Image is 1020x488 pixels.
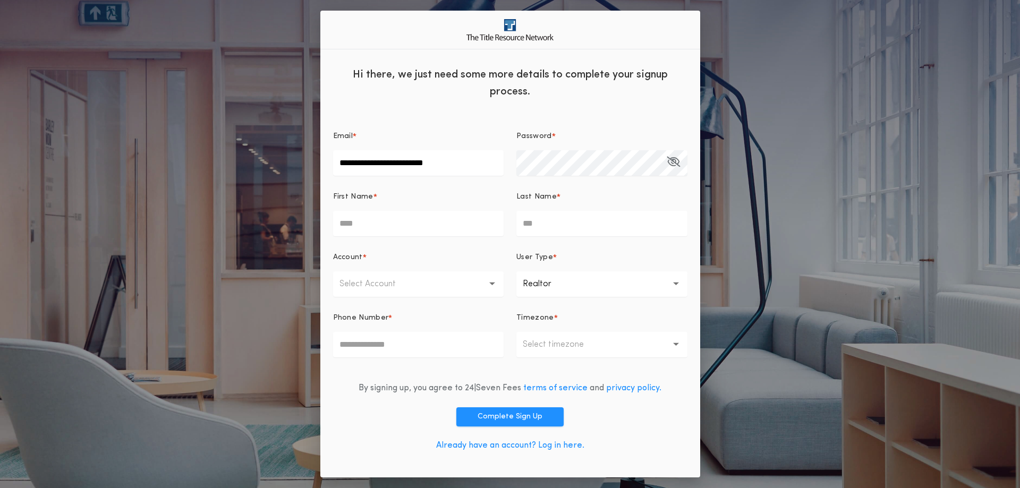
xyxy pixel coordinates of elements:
input: Last Name* [516,211,687,236]
input: First Name* [333,211,504,236]
p: Timezone [516,313,554,323]
a: privacy policy. [606,384,661,392]
div: By signing up, you agree to 24|Seven Fees and [359,382,661,395]
button: Select timezone [516,332,687,357]
button: Select Account [333,271,504,297]
button: Realtor [516,271,687,297]
p: User Type [516,252,553,263]
p: First Name [333,192,373,202]
button: Complete Sign Up [456,407,564,426]
a: Already have an account? Log in here. [436,441,584,450]
p: Phone Number [333,313,389,323]
p: Email [333,131,353,142]
p: Last Name [516,192,557,202]
a: terms of service [523,384,588,392]
p: Select Account [339,278,413,290]
button: Password* [667,150,680,176]
img: logo [466,19,554,40]
p: Password [516,131,552,142]
input: Phone Number* [333,332,504,357]
div: Hi there, we just need some more details to complete your signup process. [320,58,700,106]
input: Email* [333,150,504,176]
input: Password* [516,150,687,176]
p: Select timezone [523,338,601,351]
p: Realtor [523,278,568,290]
p: Account [333,252,363,263]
